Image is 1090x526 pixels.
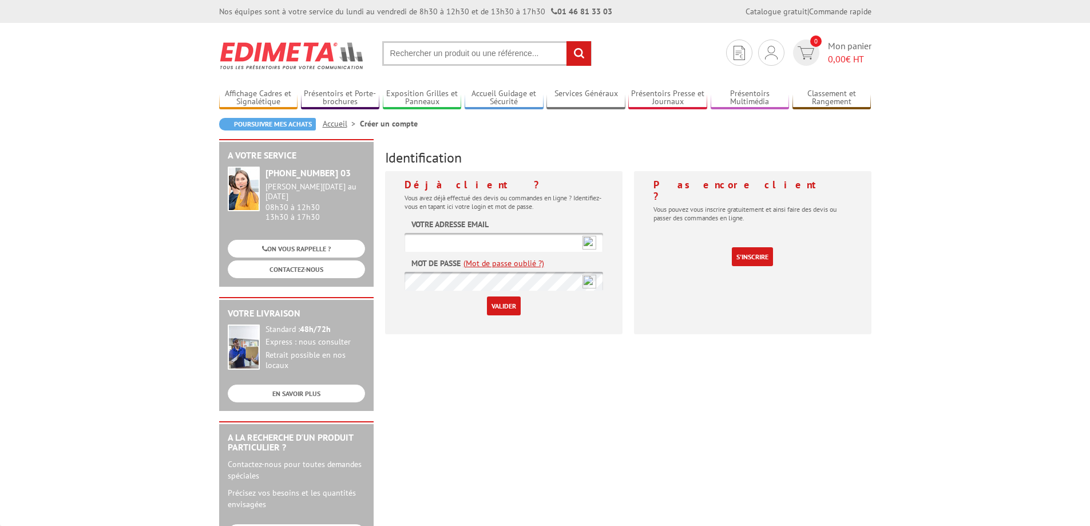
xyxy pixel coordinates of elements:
h2: A la recherche d'un produit particulier ? [228,433,365,453]
a: Présentoirs Presse et Journaux [628,89,707,108]
a: Classement et Rangement [792,89,871,108]
input: Rechercher un produit ou une référence... [382,41,592,66]
h2: A votre service [228,151,365,161]
a: Commande rapide [809,6,871,17]
a: (Mot de passe oublié ?) [463,258,544,269]
a: Catalogue gratuit [746,6,807,17]
h4: Pas encore client ? [653,179,852,202]
div: | [746,6,871,17]
a: Affichage Cadres et Signalétique [219,89,298,108]
span: € HT [828,53,871,66]
span: Mon panier [828,39,871,66]
p: Vous avez déjà effectué des devis ou commandes en ligne ? Identifiez-vous en tapant ici votre log... [405,193,603,211]
p: Précisez vos besoins et les quantités envisagées [228,487,365,510]
a: Exposition Grilles et Panneaux [383,89,462,108]
strong: 01 46 81 33 03 [551,6,612,17]
label: Votre adresse email [411,219,489,230]
div: 08h30 à 12h30 13h30 à 17h30 [265,182,365,222]
a: devis rapide 0 Mon panier 0,00€ HT [790,39,871,66]
a: Présentoirs Multimédia [711,89,790,108]
div: Express : nous consulter [265,337,365,347]
strong: [PHONE_NUMBER] 03 [265,167,351,179]
span: 0 [810,35,822,47]
label: Mot de passe [411,258,461,269]
img: Edimeta [219,34,365,77]
a: Accueil Guidage et Sécurité [465,89,544,108]
h3: Identification [385,151,871,165]
h2: Votre livraison [228,309,365,319]
div: Standard : [265,325,365,335]
a: Accueil [323,118,360,129]
span: 0,00 [828,53,846,65]
input: rechercher [566,41,591,66]
li: Créer un compte [360,118,418,129]
img: widget-livraison.jpg [228,325,260,370]
a: Poursuivre mes achats [219,118,316,130]
div: Nos équipes sont à votre service du lundi au vendredi de 8h30 à 12h30 et de 13h30 à 17h30 [219,6,612,17]
h4: Déjà client ? [405,179,603,191]
a: CONTACTEZ-NOUS [228,260,365,278]
div: Retrait possible en nos locaux [265,350,365,371]
img: npw-badge-icon-locked.svg [582,275,596,288]
img: devis rapide [765,46,778,60]
a: EN SAVOIR PLUS [228,385,365,402]
strong: 48h/72h [300,324,331,334]
div: [PERSON_NAME][DATE] au [DATE] [265,182,365,201]
a: Services Généraux [546,89,625,108]
a: ON VOUS RAPPELLE ? [228,240,365,258]
input: Valider [487,296,521,315]
a: Présentoirs et Porte-brochures [301,89,380,108]
p: Contactez-nous pour toutes demandes spéciales [228,458,365,481]
img: widget-service.jpg [228,167,260,211]
img: devis rapide [798,46,814,60]
img: npw-badge-icon-locked.svg [582,236,596,250]
img: devis rapide [734,46,745,60]
p: Vous pouvez vous inscrire gratuitement et ainsi faire des devis ou passer des commandes en ligne. [653,205,852,222]
a: S'inscrire [732,247,773,266]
